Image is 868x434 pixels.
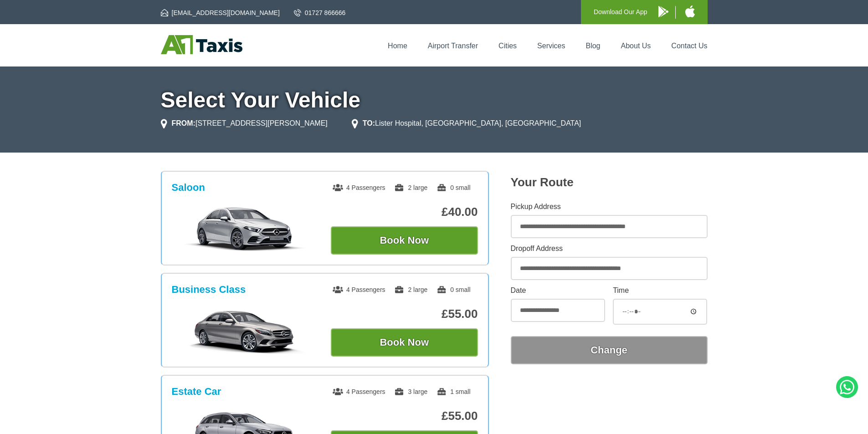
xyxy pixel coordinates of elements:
[352,118,581,129] li: Lister Hospital, [GEOGRAPHIC_DATA], [GEOGRAPHIC_DATA]
[511,287,605,294] label: Date
[172,182,205,194] h3: Saloon
[613,287,707,294] label: Time
[394,388,427,395] span: 3 large
[176,308,313,354] img: Business Class
[172,284,246,296] h3: Business Class
[437,286,470,293] span: 0 small
[363,119,375,127] strong: TO:
[161,8,280,17] a: [EMAIL_ADDRESS][DOMAIN_NAME]
[331,307,478,321] p: £55.00
[511,203,708,210] label: Pickup Address
[161,89,708,111] h1: Select Your Vehicle
[172,386,221,398] h3: Estate Car
[331,226,478,255] button: Book Now
[511,175,708,189] h2: Your Route
[621,42,651,50] a: About Us
[671,42,707,50] a: Contact Us
[437,388,470,395] span: 1 small
[498,42,517,50] a: Cities
[586,42,600,50] a: Blog
[333,286,385,293] span: 4 Passengers
[511,245,708,252] label: Dropoff Address
[428,42,478,50] a: Airport Transfer
[685,5,695,17] img: A1 Taxis iPhone App
[333,388,385,395] span: 4 Passengers
[511,336,708,364] button: Change
[161,118,328,129] li: [STREET_ADDRESS][PERSON_NAME]
[658,6,668,17] img: A1 Taxis Android App
[161,35,242,54] img: A1 Taxis St Albans LTD
[333,184,385,191] span: 4 Passengers
[331,328,478,357] button: Book Now
[331,409,478,423] p: £55.00
[594,6,647,18] p: Download Our App
[176,206,313,252] img: Saloon
[537,42,565,50] a: Services
[294,8,346,17] a: 01727 866666
[331,205,478,219] p: £40.00
[394,286,427,293] span: 2 large
[394,184,427,191] span: 2 large
[437,184,470,191] span: 0 small
[388,42,407,50] a: Home
[172,119,195,127] strong: FROM:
